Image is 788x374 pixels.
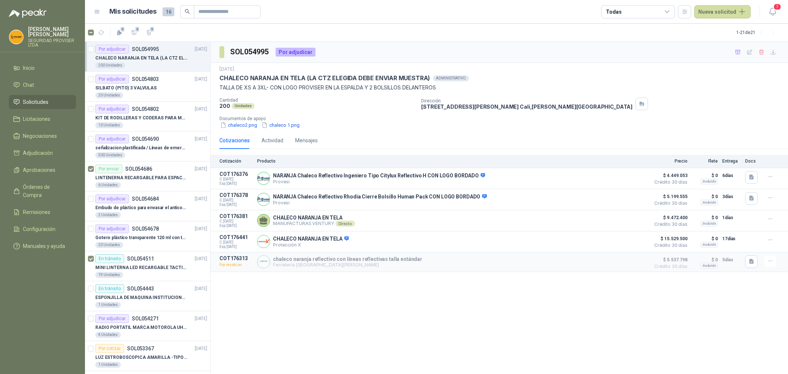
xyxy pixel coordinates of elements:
[262,136,283,144] div: Actividad
[700,242,718,248] div: Incluido
[219,136,250,144] div: Cotizaciones
[85,281,210,311] a: En tránsitoSOL054443[DATE] ESPONJILLA DE MAQUINA INSTITUCIONAL-NEGRA X 12 UNIDADES1 Unidades
[23,166,55,174] span: Aprobaciones
[163,7,174,16] span: 16
[257,193,270,205] img: Company Logo
[257,235,270,248] img: Company Logo
[95,362,121,368] div: 1 Unidades
[651,222,688,227] span: Crédito 30 días
[132,76,159,82] p: SOL054803
[722,255,741,264] p: 5 días
[95,144,187,152] p: señalizacion plastificada / Líneas de emergencia
[109,6,157,17] h1: Mis solicitudes
[185,9,190,14] span: search
[95,234,187,241] p: Gotero plástico transparente 120 ml con tapa de seguridad
[692,159,718,164] p: Flete
[125,166,152,171] p: SOL054686
[85,191,210,221] a: Por adjudicarSOL054684[DATE] Embudo de plástico para envasar el anticorrosivo / lubricante2 Unidades
[219,213,253,219] p: COT176381
[219,240,253,245] span: C: [DATE]
[195,345,207,352] p: [DATE]
[95,182,121,188] div: 6 Unidades
[9,30,23,44] img: Company Logo
[273,179,485,184] p: Provesi
[9,163,76,177] a: Aprobaciones
[219,66,234,73] p: [DATE]
[95,204,187,211] p: Embudo de plástico para envasar el anticorrosivo / lubricante
[195,46,207,53] p: [DATE]
[651,255,688,264] span: $ 5.537.798
[9,205,76,219] a: Remisiones
[9,78,76,92] a: Chat
[722,213,741,222] p: 1 días
[95,55,187,62] p: CHALECO NARANJA EN TELA (LA CTZ ELEGIDA DEBE ENVIAR MUESTRA)
[722,234,741,243] p: 17 días
[700,178,718,184] div: Incluido
[132,106,159,112] p: SOL054802
[9,129,76,143] a: Negociaciones
[257,256,270,268] img: Company Logo
[95,194,129,203] div: Por adjudicar
[23,98,48,106] span: Solicitudes
[692,213,718,222] p: $ 0
[195,315,207,322] p: [DATE]
[651,192,688,201] span: $ 5.199.555
[606,8,621,16] div: Todas
[195,76,207,83] p: [DATE]
[95,75,129,84] div: Por adjudicar
[9,112,76,126] a: Licitaciones
[23,225,55,233] span: Configuración
[95,324,187,331] p: RADIO PORTATIL MARCA MOTOROLA UHF SIN PANTALLA CON GPS, INCLUYE: ANTENA, BATERIA, CLIP Y CARGADOR
[95,264,187,271] p: MINI LINTERNA LED RECARGABLE TACTICA
[95,164,122,173] div: Por enviar
[95,284,124,293] div: En tránsito
[9,146,76,160] a: Adjudicación
[651,171,688,180] span: $ 4.449.053
[195,255,207,262] p: [DATE]
[132,316,159,321] p: SOL054271
[219,121,258,129] button: chaleco2.png
[651,213,688,222] span: $ 9.472.400
[85,221,210,251] a: Por adjudicarSOL054678[DATE] Gotero plástico transparente 120 ml con tapa de seguridad20 Unidades
[95,174,187,181] p: LINTENERNA RECARGABLE PARA ESPACIOS ABIERTOS 100-120MTS
[95,62,125,68] div: 200 Unidades
[85,251,210,281] a: En tránsitoSOL054511[DATE] MINI LINTERNA LED RECARGABLE TACTICA19 Unidades
[421,98,632,103] p: Dirección
[127,346,154,351] p: SOL053367
[113,27,125,38] button: 2
[23,183,69,199] span: Órdenes de Compra
[276,48,315,57] div: Por adjudicar
[651,234,688,243] span: $ 15.529.500
[95,122,123,128] div: 10 Unidades
[23,132,57,140] span: Negociaciones
[95,105,129,113] div: Por adjudicar
[335,221,355,227] div: Directo
[23,242,65,250] span: Manuales y ayuda
[95,344,124,353] div: Por cotizar
[135,26,140,32] span: 2
[219,98,415,103] p: Cantidad
[219,192,253,198] p: COT176378
[692,255,718,264] p: $ 0
[692,234,718,243] p: $ 0
[651,264,688,269] span: Crédito 30 días
[219,219,253,224] span: C: [DATE]
[219,177,253,181] span: C: [DATE]
[23,208,50,216] span: Remisiones
[219,74,430,82] p: CHALECO NARANJA EN TELA (LA CTZ ELEGIDA DEBE ENVIAR MUESTRA)
[95,354,187,361] p: LUZ ESTROBOSCOPICA AMARILLA -TIPO BALIZA
[694,5,751,18] button: Nueva solicitud
[195,225,207,232] p: [DATE]
[219,181,253,186] span: Exp: [DATE]
[85,132,210,161] a: Por adjudicarSOL054690[DATE] señalizacion plastificada / Líneas de emergencia500 Unidades
[120,26,125,32] span: 2
[85,341,210,371] a: Por cotizarSOL053367[DATE] LUZ ESTROBOSCOPICA AMARILLA -TIPO BALIZA1 Unidades
[195,106,207,113] p: [DATE]
[219,245,253,249] span: Exp: [DATE]
[230,46,270,58] h3: SOL054995
[692,192,718,201] p: $ 0
[219,84,779,92] p: TALLA DE XS A 3XL- CON LOGO PROVISER EN LA ESPALDA Y 2 BOLSILLOS DELANTEROS
[85,161,210,191] a: Por enviarSOL054686[DATE] LINTENERNA RECARGABLE PARA ESPACIOS ABIERTOS 100-120MTS6 Unidades
[127,256,154,261] p: SOL054511
[132,47,159,52] p: SOL054995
